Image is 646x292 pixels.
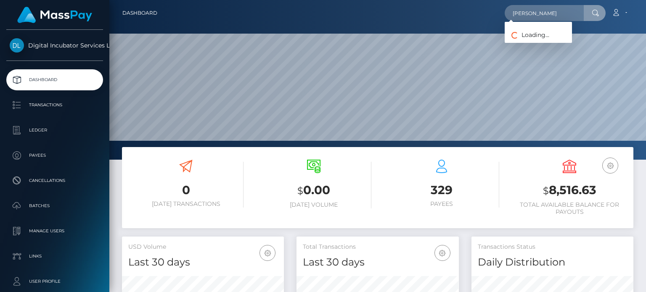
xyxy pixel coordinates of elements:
p: Links [10,250,100,263]
a: Dashboard [122,4,157,22]
a: Manage Users [6,221,103,242]
p: Ledger [10,124,100,137]
h6: [DATE] Transactions [128,200,244,208]
a: User Profile [6,271,103,292]
span: Digital Incubator Services Limited [6,42,103,49]
img: Digital Incubator Services Limited [10,38,24,53]
h5: Transactions Status [478,243,627,251]
h6: Payees [384,200,499,208]
span: Loading... [505,31,549,39]
p: Transactions [10,99,100,111]
a: Payees [6,145,103,166]
p: Cancellations [10,174,100,187]
input: Search... [505,5,584,21]
h4: Daily Distribution [478,255,627,270]
p: Payees [10,149,100,162]
small: $ [297,185,303,197]
h3: 8,516.63 [512,182,627,199]
p: User Profile [10,275,100,288]
a: Links [6,246,103,267]
p: Dashboard [10,74,100,86]
h3: 329 [384,182,499,198]
img: MassPay Logo [17,7,92,23]
small: $ [543,185,549,197]
h4: Last 30 days [303,255,452,270]
a: Dashboard [6,69,103,90]
h3: 0.00 [256,182,371,199]
a: Ledger [6,120,103,141]
h4: Last 30 days [128,255,278,270]
a: Batches [6,195,103,216]
p: Batches [10,200,100,212]
a: Cancellations [6,170,103,191]
h5: Total Transactions [303,243,452,251]
h3: 0 [128,182,244,198]
h6: Total Available Balance for Payouts [512,201,627,216]
h6: [DATE] Volume [256,201,371,208]
h5: USD Volume [128,243,278,251]
p: Manage Users [10,225,100,237]
a: Transactions [6,95,103,116]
